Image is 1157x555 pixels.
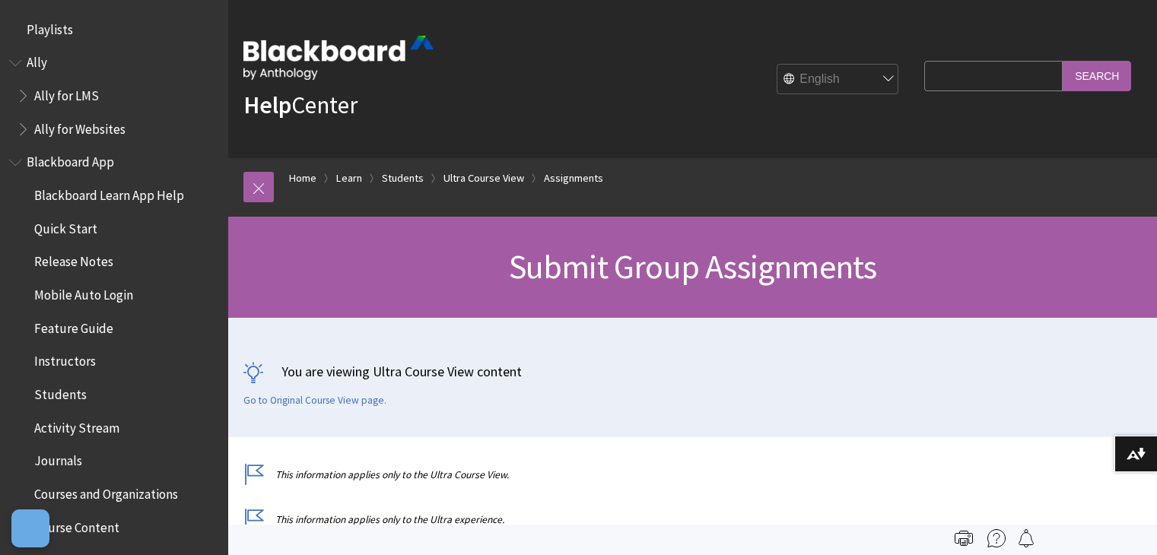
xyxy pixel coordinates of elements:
[509,246,877,287] span: Submit Group Assignments
[443,169,524,188] a: Ultra Course View
[34,415,119,436] span: Activity Stream
[34,116,126,137] span: Ally for Websites
[34,282,133,303] span: Mobile Auto Login
[34,182,184,203] span: Blackboard Learn App Help
[289,169,316,188] a: Home
[1063,61,1131,90] input: Search
[243,36,434,80] img: Blackboard by Anthology
[544,169,603,188] a: Assignments
[34,349,96,369] span: Instructors
[34,216,97,236] span: Quick Start
[243,512,917,527] p: This information applies only to the Ultra experience.
[34,481,178,502] span: Courses and Organizations
[34,83,99,103] span: Ally for LMS
[336,169,362,188] a: Learn
[243,468,917,482] p: This information applies only to the Ultra Course View.
[27,50,47,71] span: Ally
[9,17,219,43] nav: Book outline for Playlists
[243,90,291,120] strong: Help
[243,362,1142,381] p: You are viewing Ultra Course View content
[955,529,973,547] img: Print
[243,394,386,408] a: Go to Original Course View page.
[9,50,219,142] nav: Book outline for Anthology Ally Help
[777,65,899,95] select: Site Language Selector
[34,449,82,469] span: Journals
[987,529,1006,547] img: More help
[34,382,87,402] span: Students
[34,316,113,336] span: Feature Guide
[243,90,358,120] a: HelpCenter
[34,515,119,535] span: Course Content
[34,249,113,270] span: Release Notes
[27,150,114,170] span: Blackboard App
[382,169,424,188] a: Students
[27,17,73,37] span: Playlists
[1017,529,1035,547] img: Follow this page
[11,509,49,547] button: Open Preferences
